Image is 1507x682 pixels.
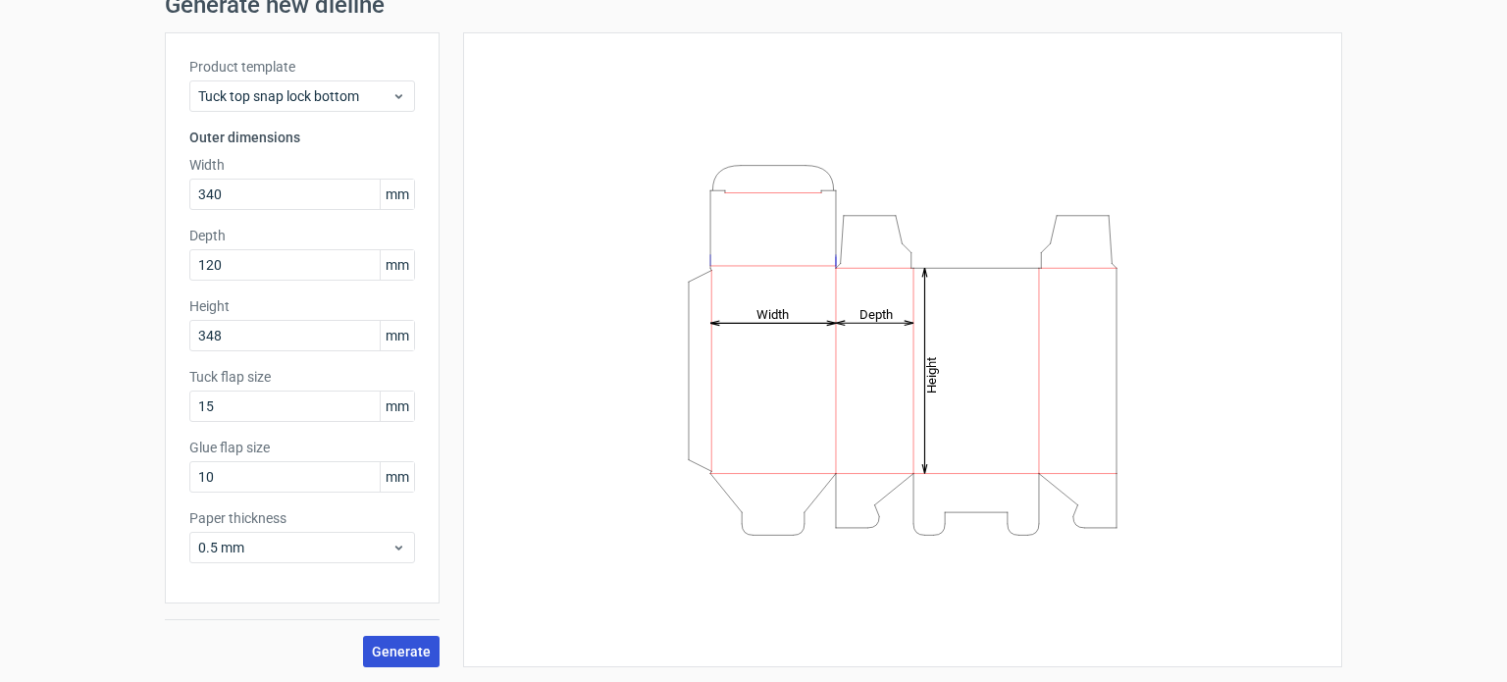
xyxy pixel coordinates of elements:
label: Width [189,155,415,175]
span: Tuck top snap lock bottom [198,86,391,106]
label: Paper thickness [189,508,415,528]
span: 0.5 mm [198,538,391,557]
label: Glue flap size [189,438,415,457]
label: Height [189,296,415,316]
tspan: Depth [859,306,893,321]
button: Generate [363,636,440,667]
label: Tuck flap size [189,367,415,387]
span: mm [380,250,414,280]
h3: Outer dimensions [189,128,415,147]
span: mm [380,392,414,421]
label: Depth [189,226,415,245]
tspan: Height [924,356,939,393]
span: mm [380,321,414,350]
span: mm [380,462,414,492]
span: Generate [372,645,431,658]
label: Product template [189,57,415,77]
tspan: Width [756,306,789,321]
span: mm [380,180,414,209]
